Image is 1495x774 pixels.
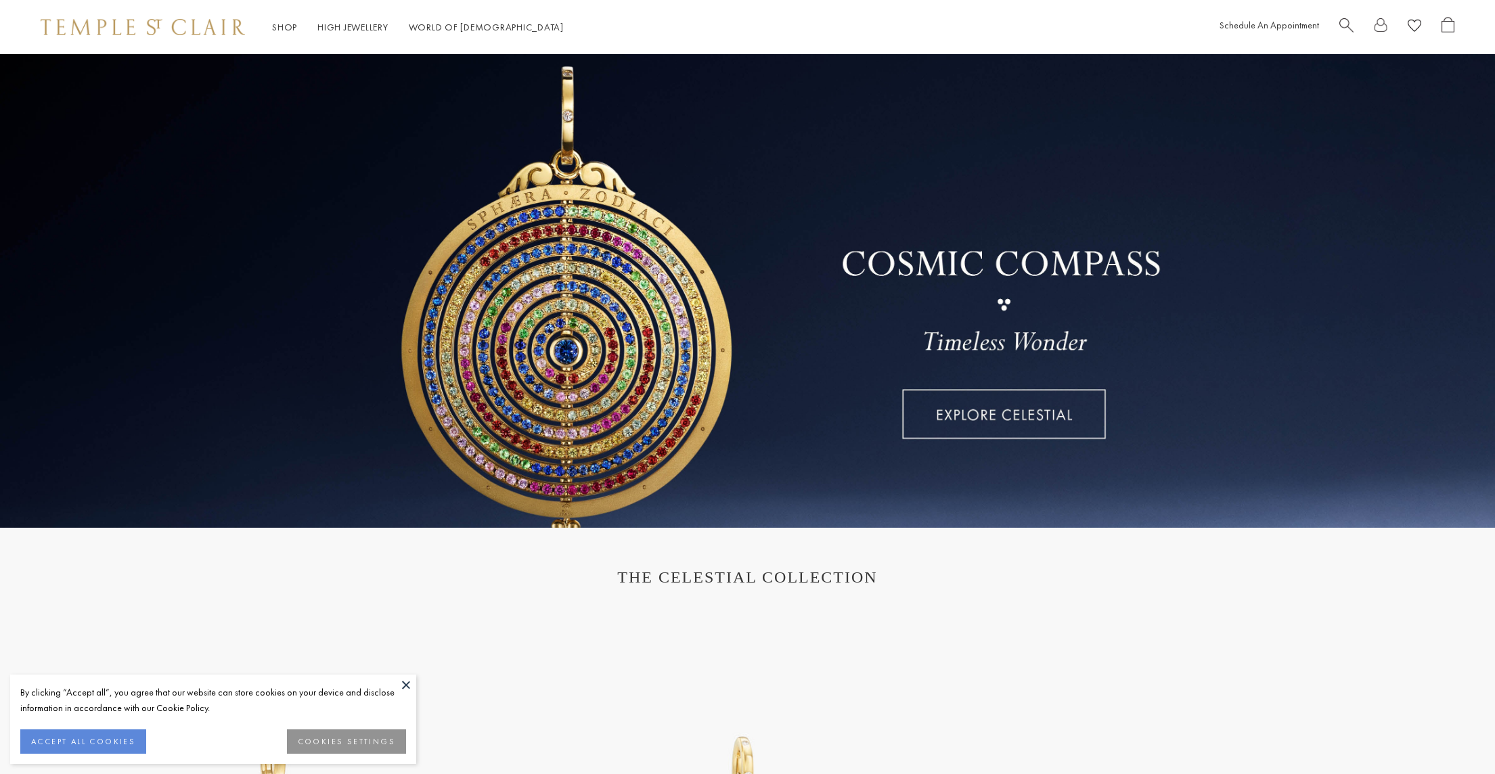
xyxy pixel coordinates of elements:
a: Open Shopping Bag [1442,17,1454,38]
button: ACCEPT ALL COOKIES [20,729,146,754]
img: Temple St. Clair [41,19,245,35]
a: World of [DEMOGRAPHIC_DATA]World of [DEMOGRAPHIC_DATA] [409,21,564,33]
nav: Main navigation [272,19,564,36]
a: Schedule An Appointment [1220,19,1319,31]
a: Search [1339,17,1354,38]
h1: THE CELESTIAL COLLECTION [54,568,1441,587]
a: High JewelleryHigh Jewellery [317,21,388,33]
button: COOKIES SETTINGS [287,729,406,754]
a: View Wishlist [1408,17,1421,38]
a: ShopShop [272,21,297,33]
div: By clicking “Accept all”, you agree that our website can store cookies on your device and disclos... [20,685,406,716]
